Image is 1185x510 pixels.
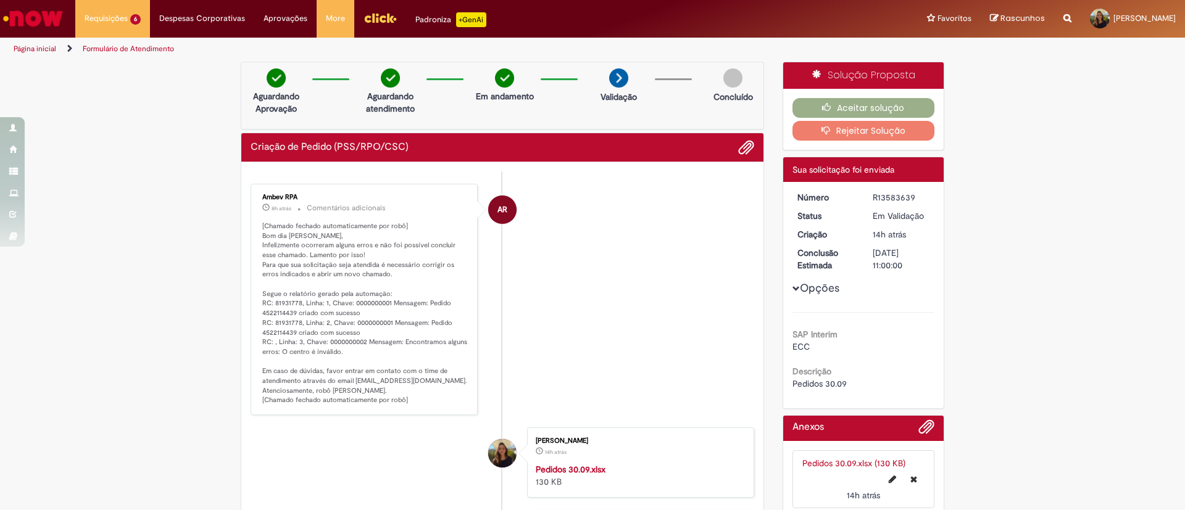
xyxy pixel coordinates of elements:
span: Aprovações [264,12,307,25]
div: Padroniza [415,12,486,27]
img: click_logo_yellow_360x200.png [364,9,397,27]
p: Concluído [713,91,753,103]
div: Solução Proposta [783,62,944,89]
p: Validação [601,91,637,103]
div: Ambev RPA [262,194,468,201]
a: Pedidos 30.09.xlsx (130 KB) [802,458,905,469]
button: Rejeitar Solução [792,121,935,141]
img: check-circle-green.png [495,68,514,88]
div: 130 KB [536,463,741,488]
p: Em andamento [476,90,534,102]
b: Descrição [792,366,831,377]
a: Formulário de Atendimento [83,44,174,54]
span: More [326,12,345,25]
p: Aguardando Aprovação [246,90,306,115]
dt: Número [788,191,864,204]
small: Comentários adicionais [307,203,386,213]
span: 6 [130,14,141,25]
span: 14h atrás [847,490,880,501]
div: Lara Moccio Breim Solera [488,439,517,467]
ul: Trilhas de página [9,38,781,60]
div: [DATE] 11:00:00 [873,247,930,271]
span: 14h atrás [873,229,906,240]
span: Rascunhos [1000,12,1045,24]
button: Editar nome de arquivo Pedidos 30.09.xlsx [881,469,904,489]
time: 30/09/2025 19:29:22 [545,448,567,456]
div: Ambev RPA [488,195,517,224]
button: Aceitar solução [792,98,935,118]
button: Adicionar anexos [918,419,934,441]
button: Excluir Pedidos 30.09.xlsx [903,469,925,489]
div: Em Validação [873,210,930,222]
span: Favoritos [938,12,971,25]
time: 30/09/2025 19:29:24 [873,229,906,240]
b: SAP Interim [792,329,838,340]
span: [PERSON_NAME] [1113,13,1176,23]
span: 8h atrás [272,205,291,212]
time: 01/10/2025 01:31:19 [272,205,291,212]
span: Sua solicitação foi enviada [792,164,894,175]
div: 30/09/2025 19:29:24 [873,228,930,241]
h2: Criação de Pedido (PSS/RPO/CSC) Histórico de tíquete [251,142,409,153]
a: Pedidos 30.09.xlsx [536,464,605,475]
time: 30/09/2025 19:29:22 [847,490,880,501]
p: [Chamado fechado automaticamente por robô] Bom dia [PERSON_NAME], Infelizmente ocorreram alguns e... [262,221,468,405]
h2: Anexos [792,422,824,433]
p: +GenAi [456,12,486,27]
dt: Status [788,210,864,222]
p: Aguardando atendimento [360,90,420,115]
span: Despesas Corporativas [159,12,245,25]
span: ECC [792,341,810,352]
img: arrow-next.png [609,68,628,88]
img: img-circle-grey.png [723,68,742,88]
img: ServiceNow [1,6,65,31]
span: AR [497,195,507,224]
img: check-circle-green.png [267,68,286,88]
a: Rascunhos [990,13,1045,25]
button: Adicionar anexos [738,139,754,155]
img: check-circle-green.png [381,68,400,88]
dt: Conclusão Estimada [788,247,864,271]
span: Pedidos 30.09 [792,378,847,389]
span: 14h atrás [545,448,567,456]
a: Página inicial [14,44,56,54]
div: R13583639 [873,191,930,204]
dt: Criação [788,228,864,241]
span: Requisições [85,12,128,25]
div: [PERSON_NAME] [536,437,741,445]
